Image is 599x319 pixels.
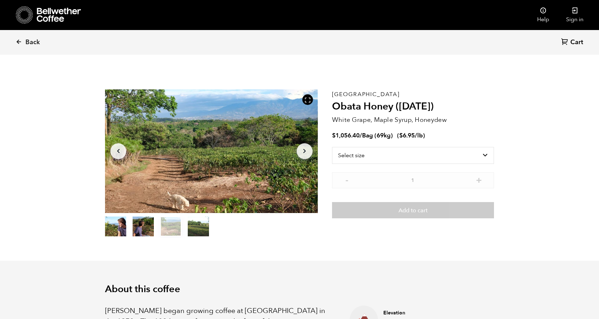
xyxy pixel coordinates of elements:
span: Cart [570,38,583,47]
span: $ [332,131,336,140]
button: Add to cart [332,202,494,218]
button: - [343,176,351,183]
h4: Elevation [383,309,450,317]
span: ( ) [397,131,425,140]
span: Back [25,38,40,47]
h2: About this coffee [105,284,494,295]
bdi: 1,056.40 [332,131,360,140]
span: / [360,131,362,140]
h2: Obata Honey ([DATE]) [332,101,494,113]
span: /lb [415,131,423,140]
span: Bag (69kg) [362,131,393,140]
span: $ [399,131,403,140]
button: + [475,176,483,183]
p: White Grape, Maple Syrup, Honeydew [332,115,494,125]
bdi: 6.95 [399,131,415,140]
a: Cart [561,38,585,47]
